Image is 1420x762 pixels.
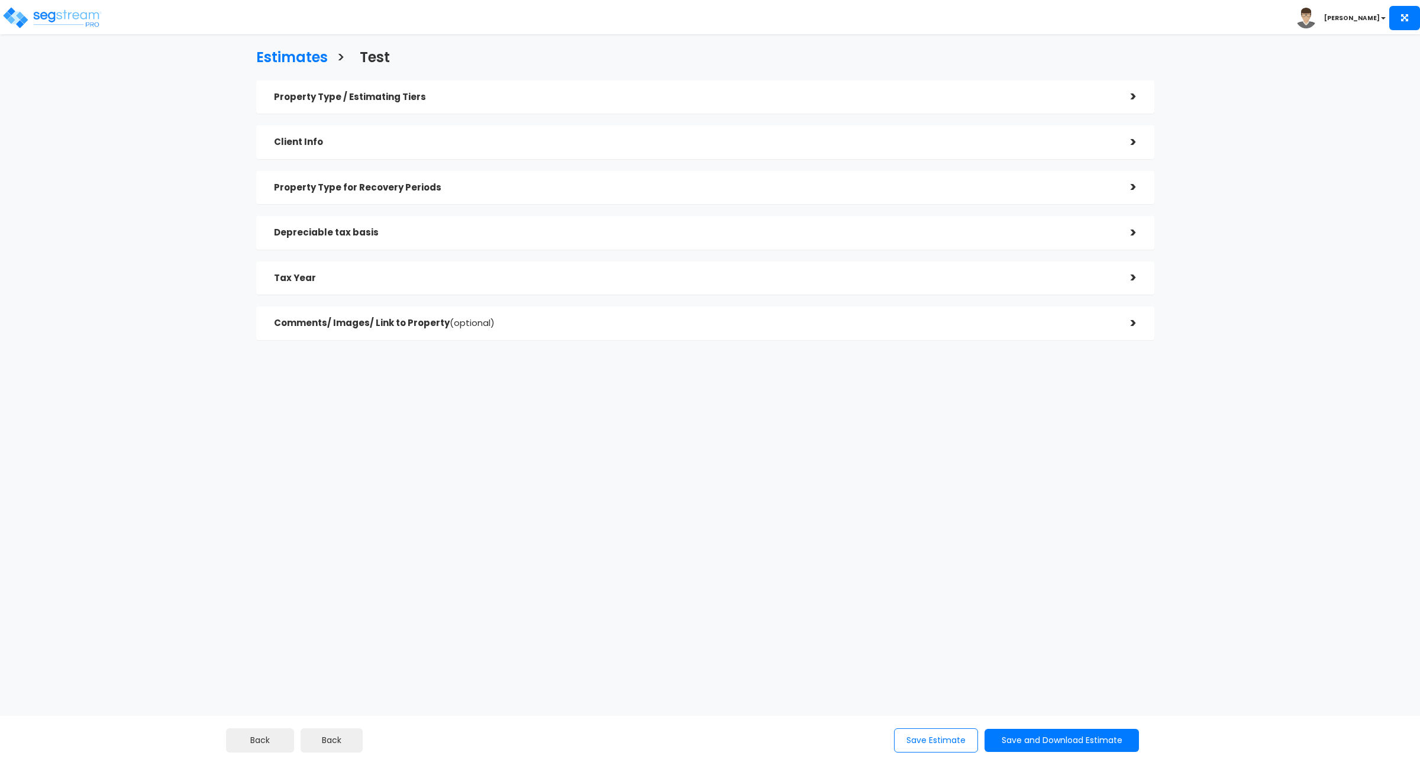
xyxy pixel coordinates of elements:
button: Save and Download Estimate [985,729,1139,752]
a: Estimates [247,38,328,74]
h3: > [337,50,345,68]
div: > [1113,178,1137,196]
button: Save Estimate [894,728,978,753]
div: > [1113,133,1137,151]
span: (optional) [450,317,495,329]
b: [PERSON_NAME] [1324,14,1380,22]
h5: Comments/ Images/ Link to Property [274,318,1113,328]
div: > [1113,269,1137,287]
div: > [1113,224,1137,242]
div: > [1113,314,1137,332]
a: Test [351,38,390,74]
h3: Estimates [256,50,328,68]
a: Back [226,728,294,753]
img: avatar.png [1296,8,1316,28]
h5: Client Info [274,137,1113,147]
h5: Depreciable tax basis [274,228,1113,238]
h5: Property Type for Recovery Periods [274,183,1113,193]
h5: Property Type / Estimating Tiers [274,92,1113,102]
h3: Test [360,50,390,68]
div: > [1113,88,1137,106]
h5: Tax Year [274,273,1113,283]
a: Back [301,728,363,753]
img: logo_pro_r.png [2,6,102,30]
